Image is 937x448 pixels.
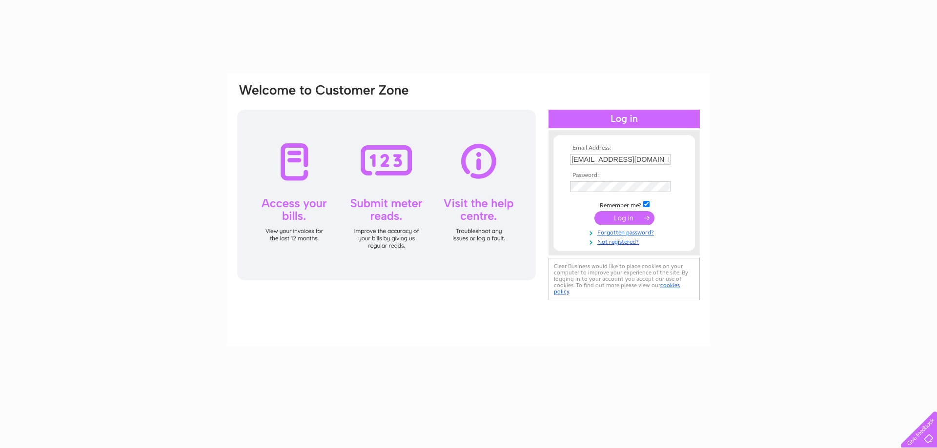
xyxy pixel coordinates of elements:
th: Password: [568,172,681,179]
a: Forgotten password? [570,227,681,236]
a: cookies policy [554,282,680,295]
a: Not registered? [570,236,681,246]
div: Clear Business would like to place cookies on your computer to improve your experience of the sit... [549,258,700,300]
th: Email Address: [568,145,681,152]
td: Remember me? [568,199,681,209]
input: Submit [594,211,654,225]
